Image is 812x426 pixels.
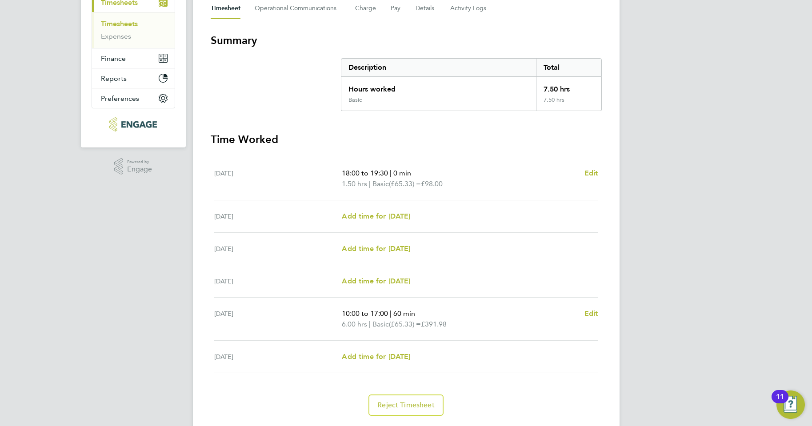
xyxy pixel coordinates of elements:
[101,94,139,103] span: Preferences
[211,33,602,48] h3: Summary
[372,179,389,189] span: Basic
[584,309,598,318] span: Edit
[92,88,175,108] button: Preferences
[92,48,175,68] button: Finance
[584,169,598,177] span: Edit
[342,352,410,361] span: Add time for [DATE]
[114,158,152,175] a: Powered byEngage
[369,320,371,328] span: |
[92,12,175,48] div: Timesheets
[92,68,175,88] button: Reports
[214,243,342,254] div: [DATE]
[390,309,392,318] span: |
[342,243,410,254] a: Add time for [DATE]
[342,244,410,253] span: Add time for [DATE]
[536,77,601,96] div: 7.50 hrs
[776,397,784,408] div: 11
[92,117,175,131] a: Go to home page
[377,401,435,410] span: Reject Timesheet
[214,211,342,222] div: [DATE]
[342,179,367,188] span: 1.50 hrs
[214,168,342,189] div: [DATE]
[342,309,388,318] span: 10:00 to 17:00
[372,319,389,330] span: Basic
[214,308,342,330] div: [DATE]
[109,117,157,131] img: xede-logo-retina.png
[342,211,410,222] a: Add time for [DATE]
[101,32,131,40] a: Expenses
[421,179,443,188] span: £98.00
[341,59,536,76] div: Description
[101,54,126,63] span: Finance
[390,169,392,177] span: |
[211,132,602,147] h3: Time Worked
[584,308,598,319] a: Edit
[342,276,410,287] a: Add time for [DATE]
[536,59,601,76] div: Total
[342,351,410,362] a: Add time for [DATE]
[341,58,602,111] div: Summary
[348,96,362,104] div: Basic
[393,169,411,177] span: 0 min
[127,158,152,166] span: Powered by
[369,179,371,188] span: |
[342,320,367,328] span: 6.00 hrs
[214,351,342,362] div: [DATE]
[584,168,598,179] a: Edit
[342,169,388,177] span: 18:00 to 19:30
[393,309,415,318] span: 60 min
[421,320,447,328] span: £391.98
[211,33,602,416] section: Timesheet
[341,77,536,96] div: Hours worked
[101,20,138,28] a: Timesheets
[342,212,410,220] span: Add time for [DATE]
[368,394,444,416] button: Reject Timesheet
[389,320,421,328] span: (£65.33) =
[101,74,127,83] span: Reports
[127,166,152,173] span: Engage
[214,276,342,287] div: [DATE]
[389,179,421,188] span: (£65.33) =
[536,96,601,111] div: 7.50 hrs
[776,390,805,419] button: Open Resource Center, 11 new notifications
[342,277,410,285] span: Add time for [DATE]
